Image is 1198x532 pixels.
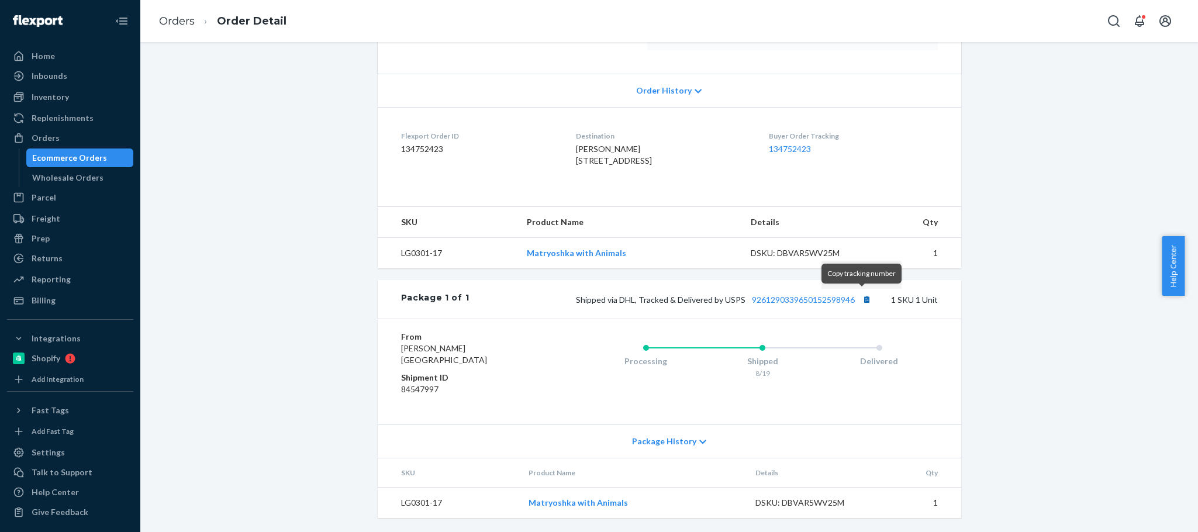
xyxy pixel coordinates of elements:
a: Settings [7,443,133,462]
th: Details [746,458,875,488]
div: DSKU: DBVAR5WV25M [751,247,861,259]
div: Fast Tags [32,405,69,416]
div: Billing [32,295,56,306]
th: Product Name [519,458,746,488]
div: Inbounds [32,70,67,82]
th: SKU [378,458,519,488]
dt: Shipment ID [401,372,541,384]
th: SKU [378,207,517,238]
td: 1 [870,238,961,269]
div: Processing [588,355,705,367]
button: Open Search Box [1102,9,1126,33]
div: Ecommerce Orders [32,152,107,164]
span: [PERSON_NAME] [STREET_ADDRESS] [576,144,652,165]
dt: Destination [576,131,750,141]
div: 8/19 [704,368,821,378]
div: Shopify [32,353,60,364]
button: Help Center [1162,236,1185,296]
th: Details [741,207,870,238]
dt: Buyer Order Tracking [769,131,937,141]
a: Parcel [7,188,133,207]
button: Close Navigation [110,9,133,33]
th: Product Name [517,207,742,238]
div: Delivered [821,355,938,367]
div: Add Fast Tag [32,426,74,436]
a: Order Detail [217,15,286,27]
a: Ecommerce Orders [26,148,134,167]
a: Matryoshka with Animals [529,498,628,507]
div: Help Center [32,486,79,498]
span: Package History [632,436,696,447]
a: Add Fast Tag [7,424,133,438]
span: Shipped via DHL, Tracked & Delivered by USPS [576,295,875,305]
div: Settings [32,447,65,458]
td: LG0301-17 [378,238,517,269]
a: Wholesale Orders [26,168,134,187]
dd: 84547997 [401,384,541,395]
div: Inventory [32,91,69,103]
ol: breadcrumbs [150,4,296,39]
div: Orders [32,132,60,144]
div: Prep [32,233,50,244]
a: Orders [159,15,195,27]
a: Billing [7,291,133,310]
a: Add Integration [7,372,133,386]
button: Fast Tags [7,401,133,420]
a: 134752423 [769,144,811,154]
a: 9261290339650152598946 [752,295,855,305]
button: Open account menu [1154,9,1177,33]
td: 1 [874,488,961,519]
button: Integrations [7,329,133,348]
a: Inventory [7,88,133,106]
dt: Flexport Order ID [401,131,557,141]
a: Orders [7,129,133,147]
div: Talk to Support [32,467,92,478]
span: Order History [636,85,692,96]
div: 1 SKU 1 Unit [469,292,937,307]
span: [PERSON_NAME] [GEOGRAPHIC_DATA] [401,343,487,365]
div: Parcel [32,192,56,203]
td: LG0301-17 [378,488,519,519]
a: Talk to Support [7,463,133,482]
div: Reporting [32,274,71,285]
div: Returns [32,253,63,264]
div: Freight [32,213,60,224]
button: Open notifications [1128,9,1151,33]
a: Reporting [7,270,133,289]
div: Shipped [704,355,821,367]
a: Replenishments [7,109,133,127]
button: Give Feedback [7,503,133,521]
div: Add Integration [32,374,84,384]
img: Flexport logo [13,15,63,27]
div: DSKU: DBVAR5WV25M [755,497,865,509]
a: Freight [7,209,133,228]
div: Package 1 of 1 [401,292,469,307]
a: Help Center [7,483,133,502]
div: Wholesale Orders [32,172,103,184]
div: Replenishments [32,112,94,124]
div: Integrations [32,333,81,344]
a: Returns [7,249,133,268]
dt: From [401,331,541,343]
span: Copy tracking number [827,269,896,278]
th: Qty [870,207,961,238]
a: Prep [7,229,133,248]
a: Shopify [7,349,133,368]
a: Matryoshka with Animals [527,248,626,258]
div: Home [32,50,55,62]
a: Home [7,47,133,65]
th: Qty [874,458,961,488]
a: Inbounds [7,67,133,85]
dd: 134752423 [401,143,557,155]
div: Give Feedback [32,506,88,518]
button: Copy tracking number [859,292,875,307]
